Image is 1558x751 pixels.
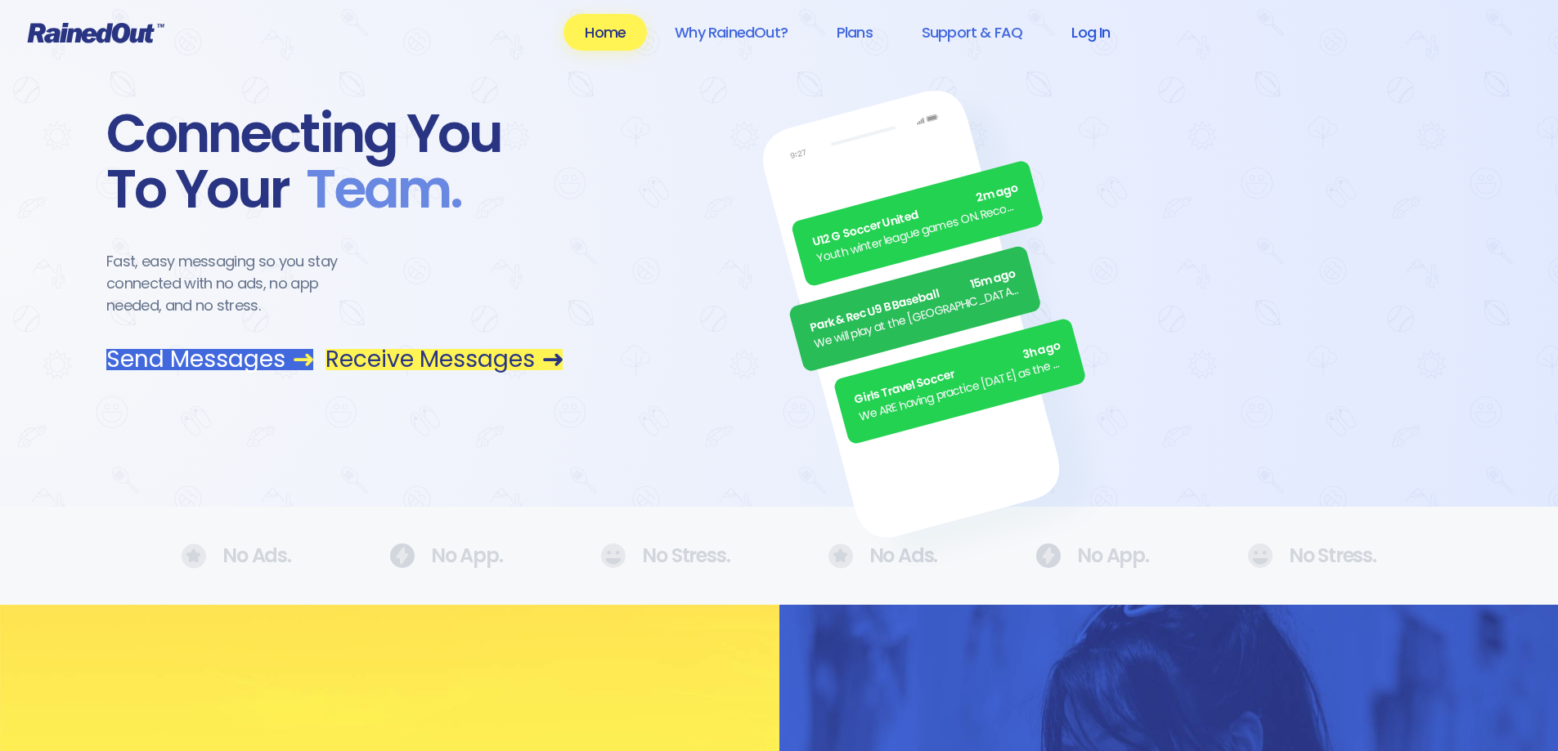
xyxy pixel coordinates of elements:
[1247,543,1376,568] div: No Stress.
[828,543,938,569] div: No Ads.
[600,543,730,568] div: No Stress.
[1050,14,1131,51] a: Log In
[182,543,206,569] img: No Ads.
[563,14,647,51] a: Home
[808,265,1018,337] div: Park & Rec U9 B Baseball
[106,250,368,316] div: Fast, easy messaging so you stay connected with no ads, no app needed, and no stress.
[326,349,563,370] a: Receive Messages
[290,162,461,217] span: Team .
[815,14,894,51] a: Plans
[857,354,1067,426] div: We ARE having practice [DATE] as the sun is finally out.
[389,543,503,568] div: No App.
[853,338,1063,409] div: Girls Travel Soccer
[653,14,809,51] a: Why RainedOut?
[810,180,1021,252] div: U12 G Soccer United
[815,196,1025,268] div: Youth winter league games ON. Recommend running shoes/sneakers for players as option for footwear.
[106,349,313,370] a: Send Messages
[828,543,853,569] img: No Ads.
[1035,543,1061,568] img: No Ads.
[1247,543,1273,568] img: No Ads.
[975,180,1021,208] span: 2m ago
[900,14,1044,51] a: Support & FAQ
[600,543,626,568] img: No Ads.
[1021,338,1062,364] span: 3h ago
[106,106,563,217] div: Connecting You To Your
[968,265,1017,293] span: 15m ago
[389,543,415,568] img: No Ads.
[812,281,1022,353] div: We will play at the [GEOGRAPHIC_DATA]. Wear white, be at the field by 5pm.
[182,543,291,569] div: No Ads.
[1035,543,1149,568] div: No App.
